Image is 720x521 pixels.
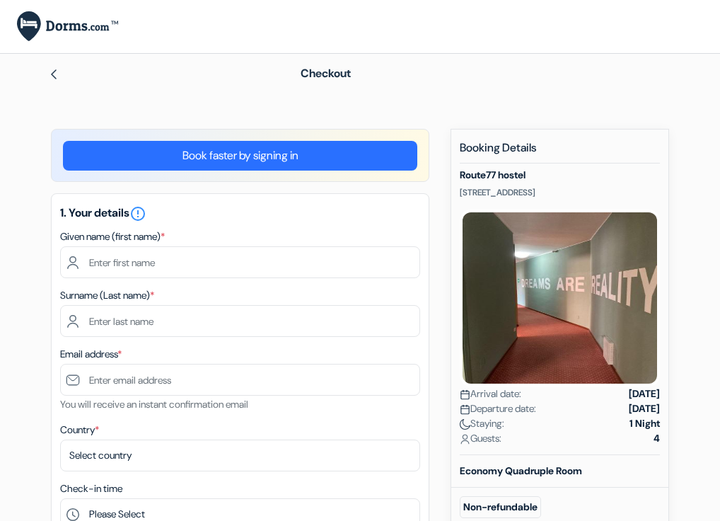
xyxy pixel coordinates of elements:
label: Given name (first name) [60,229,165,244]
span: Staying: [460,416,504,431]
strong: [DATE] [629,387,660,401]
label: Check-in time [60,481,122,496]
input: Enter first name [60,246,420,278]
b: Economy Quadruple Room [460,464,582,477]
img: calendar.svg [460,389,470,400]
span: Departure date: [460,401,536,416]
a: Book faster by signing in [63,141,417,171]
span: Arrival date: [460,387,521,401]
i: error_outline [129,205,146,222]
label: Country [60,423,99,437]
input: Enter email address [60,364,420,396]
img: user_icon.svg [460,434,470,445]
img: calendar.svg [460,404,470,415]
span: Checkout [301,66,351,81]
small: Non-refundable [460,496,541,518]
input: Enter last name [60,305,420,337]
h5: Route77 hostel [460,169,660,181]
strong: 1 Night [629,416,660,431]
img: left_arrow.svg [48,69,59,80]
h5: 1. Your details [60,205,420,222]
h5: Booking Details [460,141,660,164]
strong: [DATE] [629,401,660,416]
p: [STREET_ADDRESS] [460,187,660,198]
small: You will receive an instant confirmation email [60,398,248,411]
label: Email address [60,347,122,362]
label: Surname (Last name) [60,288,154,303]
strong: 4 [654,431,660,446]
img: Dorms.com [17,11,118,42]
a: error_outline [129,205,146,220]
span: Guests: [460,431,501,446]
img: moon.svg [460,419,470,430]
